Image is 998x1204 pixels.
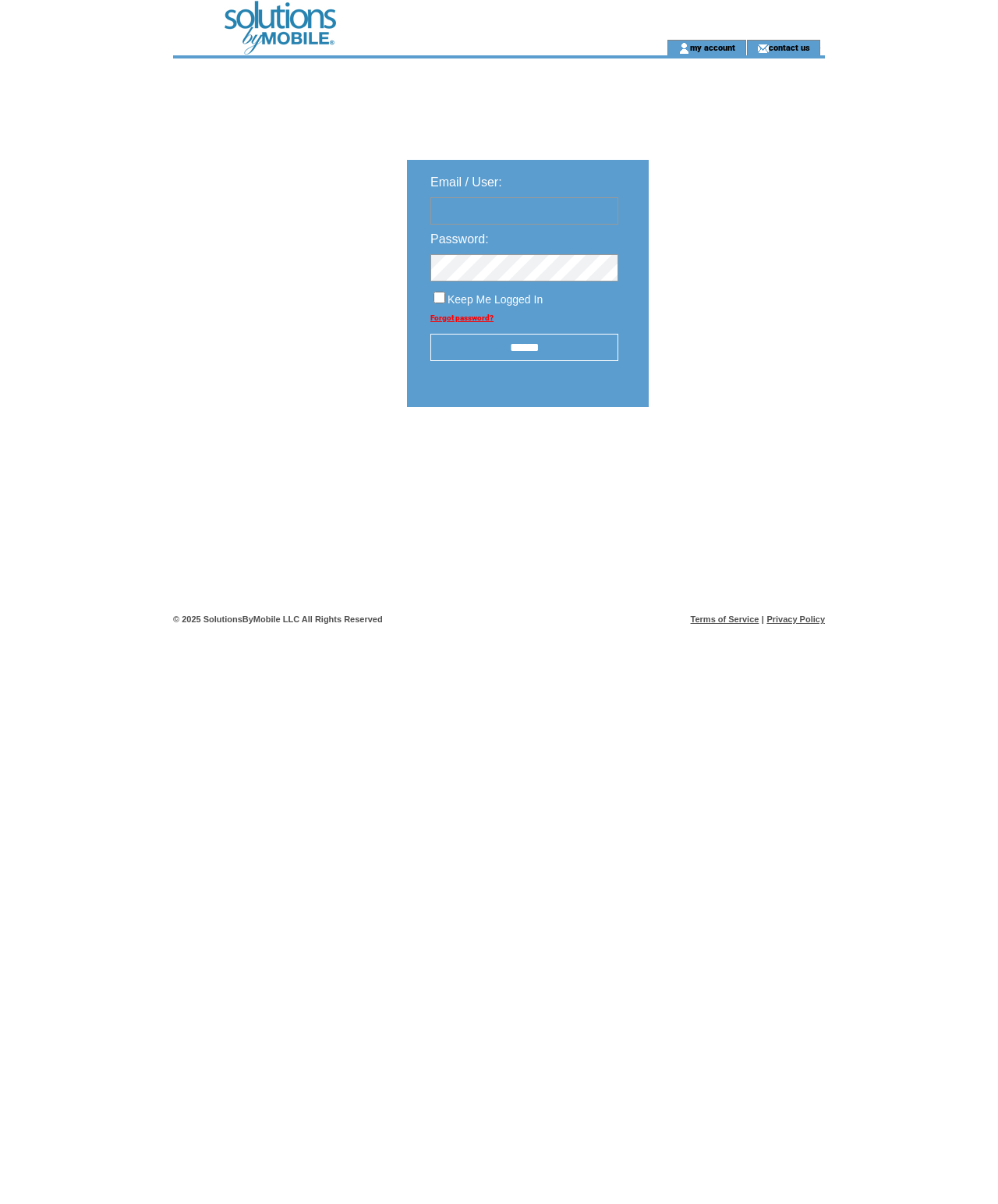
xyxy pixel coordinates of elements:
[762,614,764,624] span: |
[448,293,543,306] span: Keep Me Logged In
[691,614,759,624] a: Terms of Service
[430,232,489,246] span: Password:
[769,42,810,52] a: contact us
[173,614,383,624] span: © 2025 SolutionsByMobile LLC All Rights Reserved
[766,614,825,624] a: Privacy Policy
[678,42,690,55] img: account_icon.gif;jsessionid=3CE680FDCF24967D67AF1DF17F1A8652
[757,42,769,55] img: contact_us_icon.gif;jsessionid=3CE680FDCF24967D67AF1DF17F1A8652
[430,313,494,322] a: Forgot password?
[694,446,772,466] img: transparent.png;jsessionid=3CE680FDCF24967D67AF1DF17F1A8652
[690,42,735,52] a: my account
[430,175,502,189] span: Email / User:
